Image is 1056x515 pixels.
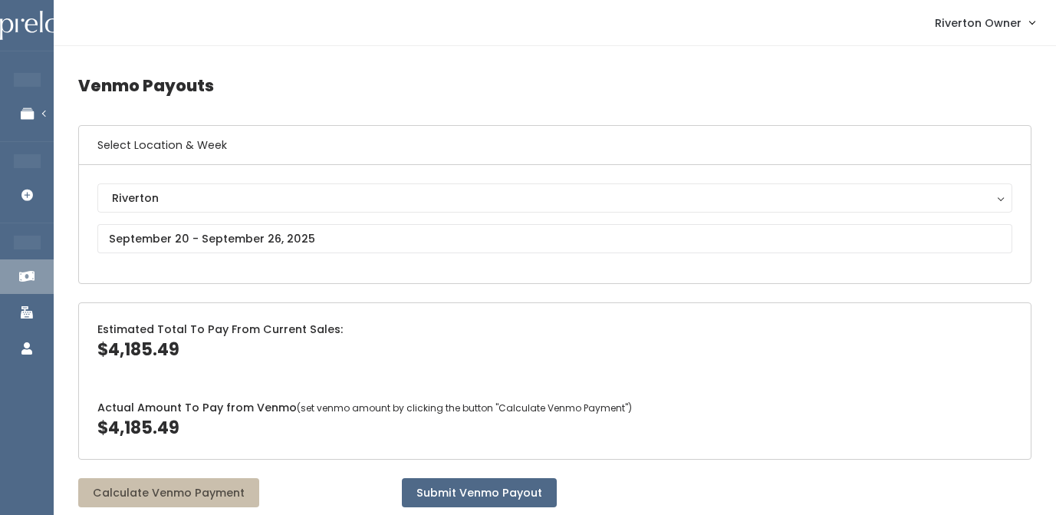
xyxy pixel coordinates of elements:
[79,381,1031,459] div: Actual Amount To Pay from Venmo
[97,416,179,440] span: $4,185.49
[919,6,1050,39] a: Riverton Owner
[78,64,1031,107] h4: Venmo Payouts
[97,183,1012,213] button: Riverton
[79,126,1031,165] h6: Select Location & Week
[97,224,1012,253] input: September 20 - September 26, 2025
[79,303,1031,381] div: Estimated Total To Pay From Current Sales:
[402,478,557,507] button: Submit Venmo Payout
[112,190,998,206] div: Riverton
[297,401,632,414] span: (set venmo amount by clicking the button "Calculate Venmo Payment")
[97,338,179,361] span: $4,185.49
[935,15,1021,31] span: Riverton Owner
[78,478,259,507] button: Calculate Venmo Payment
